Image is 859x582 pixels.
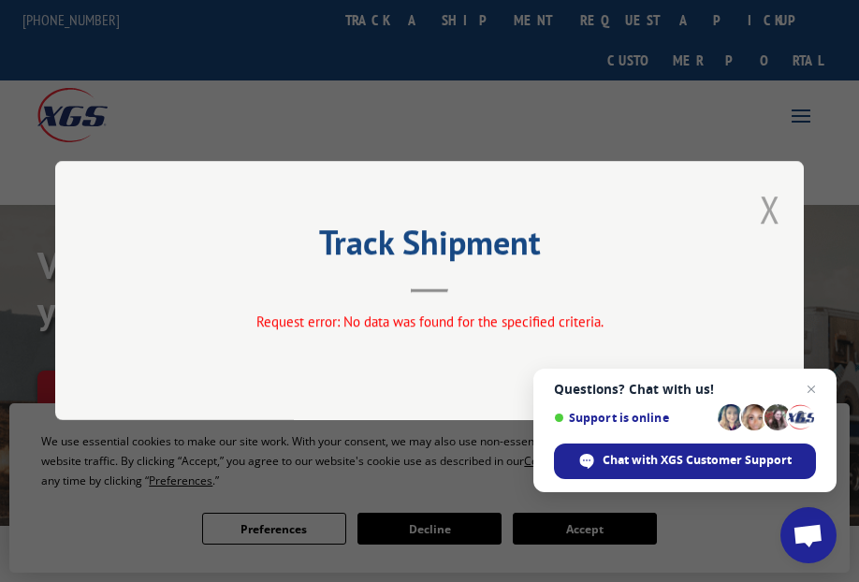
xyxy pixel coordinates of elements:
h2: Track Shipment [149,229,710,265]
span: Chat with XGS Customer Support [603,452,792,469]
span: Request error: No data was found for the specified criteria. [256,313,604,331]
span: Close chat [800,378,823,400]
div: Chat with XGS Customer Support [554,444,816,479]
button: Close modal [760,184,780,234]
span: Support is online [554,411,711,425]
div: Open chat [780,507,837,563]
span: Questions? Chat with us! [554,382,816,397]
